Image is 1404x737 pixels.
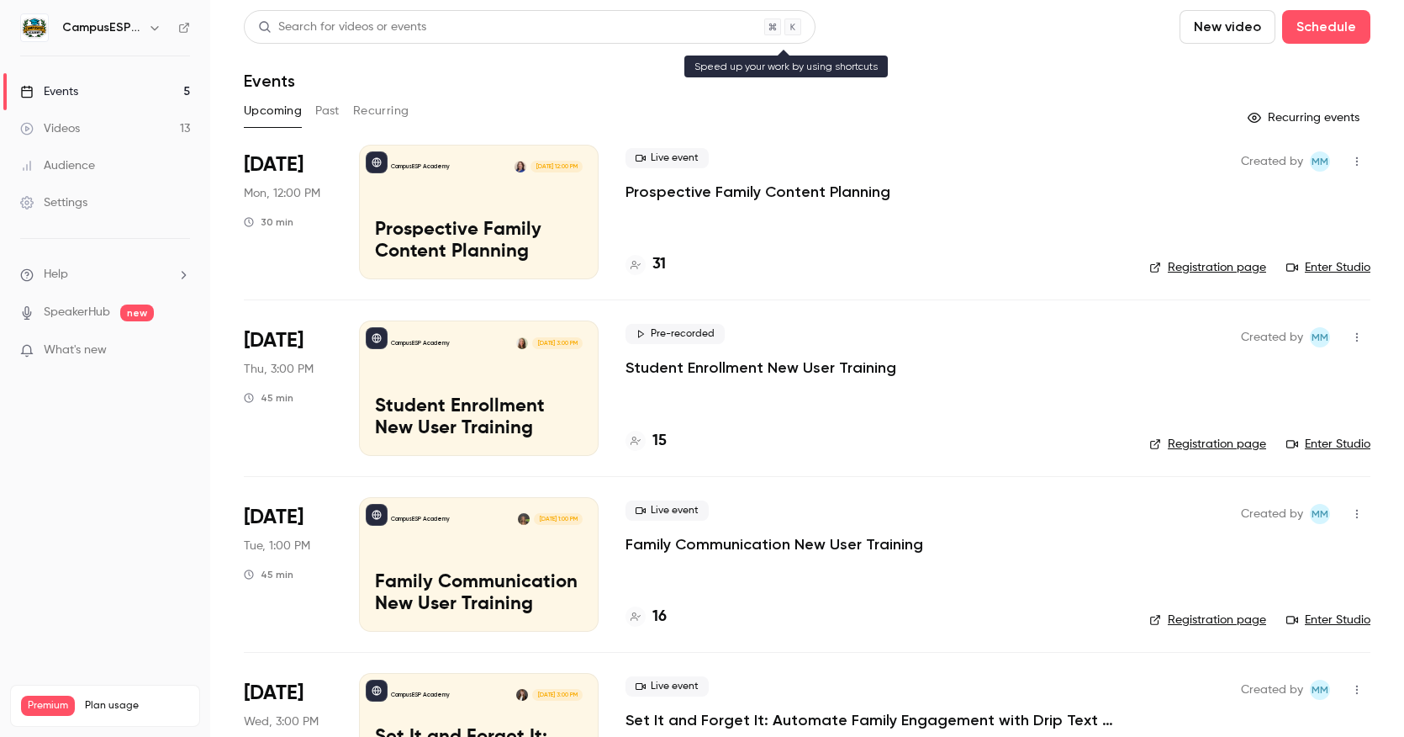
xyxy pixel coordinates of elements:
p: Prospective Family Content Planning [375,220,583,263]
p: CampusESP Academy [391,691,450,699]
li: help-dropdown-opener [20,266,190,284]
span: Wed, 3:00 PM [244,713,319,730]
img: Kerri Meeks-Griffin [515,161,526,172]
span: [DATE] [244,151,303,178]
button: Upcoming [244,98,302,125]
span: MM [1312,327,1328,347]
span: [DATE] [244,504,303,531]
p: Family Communication New User Training [375,572,583,616]
span: Live event [625,148,709,168]
img: CampusESP Academy [21,14,48,41]
div: Sep 15 Mon, 12:00 PM (America/New York) [244,145,332,279]
div: Videos [20,120,80,137]
span: What's new [44,342,107,359]
span: [DATE] 1:00 PM [534,513,582,525]
p: CampusESP Academy [391,339,450,347]
a: Registration page [1149,612,1266,628]
a: Registration page [1149,259,1266,276]
span: Tue, 1:00 PM [244,538,310,554]
a: Set It and Forget It: Automate Family Engagement with Drip Text Messages [625,710,1122,730]
a: SpeakerHub [44,304,110,321]
div: 45 min [244,391,293,405]
span: Thu, 3:00 PM [244,361,314,378]
h6: CampusESP Academy [62,19,141,36]
span: Created by [1241,151,1303,172]
span: Created by [1241,327,1303,347]
span: [DATE] 3:00 PM [532,689,582,701]
div: 45 min [244,568,293,581]
a: Prospective Family Content Planning [625,182,890,202]
h4: 31 [652,253,666,276]
span: Mairin Matthews [1310,504,1330,524]
div: Sep 18 Thu, 3:00 PM (America/New York) [244,321,332,455]
a: Enter Studio [1286,259,1370,276]
a: Registration page [1149,436,1266,453]
span: MM [1312,680,1328,700]
span: Live event [625,676,709,697]
div: 30 min [244,215,293,229]
span: Mon, 12:00 PM [244,185,320,202]
div: Audience [20,157,95,174]
span: [DATE] [244,327,303,354]
p: Student Enrollment New User Training [375,396,583,440]
span: [DATE] 12:00 PM [530,161,582,172]
span: Premium [21,696,75,716]
img: Rebecca McCrory [516,689,528,701]
span: Plan usage [85,699,189,713]
a: Prospective Family Content PlanningCampusESP AcademyKerri Meeks-Griffin[DATE] 12:00 PMProspective... [359,145,599,279]
button: New video [1180,10,1275,44]
p: CampusESP Academy [391,515,450,523]
a: Family Communication New User TrainingCampusESP AcademyMira Gandhi[DATE] 1:00 PMFamily Communicat... [359,497,599,632]
span: MM [1312,151,1328,172]
a: 16 [625,606,667,628]
a: Family Communication New User Training [625,534,923,554]
div: Search for videos or events [258,19,426,36]
span: Mairin Matthews [1310,680,1330,700]
h4: 15 [652,430,667,453]
span: new [120,305,154,321]
span: MM [1312,504,1328,524]
span: Live event [625,501,709,521]
button: Recurring [353,98,409,125]
button: Schedule [1282,10,1370,44]
span: Pre-recorded [625,324,725,344]
a: 31 [625,253,666,276]
button: Past [315,98,340,125]
span: Mairin Matthews [1310,151,1330,172]
a: Enter Studio [1286,612,1370,628]
span: [DATE] [244,680,303,707]
img: Mira Gandhi [518,513,530,525]
span: Created by [1241,680,1303,700]
a: Student Enrollment New User TrainingCampusESP AcademyMairin Matthews[DATE] 3:00 PMStudent Enrollm... [359,321,599,455]
h1: Events [244,71,295,91]
img: Mairin Matthews [516,337,528,349]
div: Settings [20,194,87,211]
a: Student Enrollment New User Training [625,358,896,378]
span: Help [44,266,68,284]
div: Sep 23 Tue, 1:00 PM (America/New York) [244,497,332,632]
a: Enter Studio [1286,436,1370,453]
a: 15 [625,430,667,453]
span: Mairin Matthews [1310,327,1330,347]
div: Events [20,83,78,100]
span: [DATE] 3:00 PM [532,337,582,349]
span: Created by [1241,504,1303,524]
h4: 16 [652,606,667,628]
p: CampusESP Academy [391,162,450,171]
button: Recurring events [1240,104,1370,131]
